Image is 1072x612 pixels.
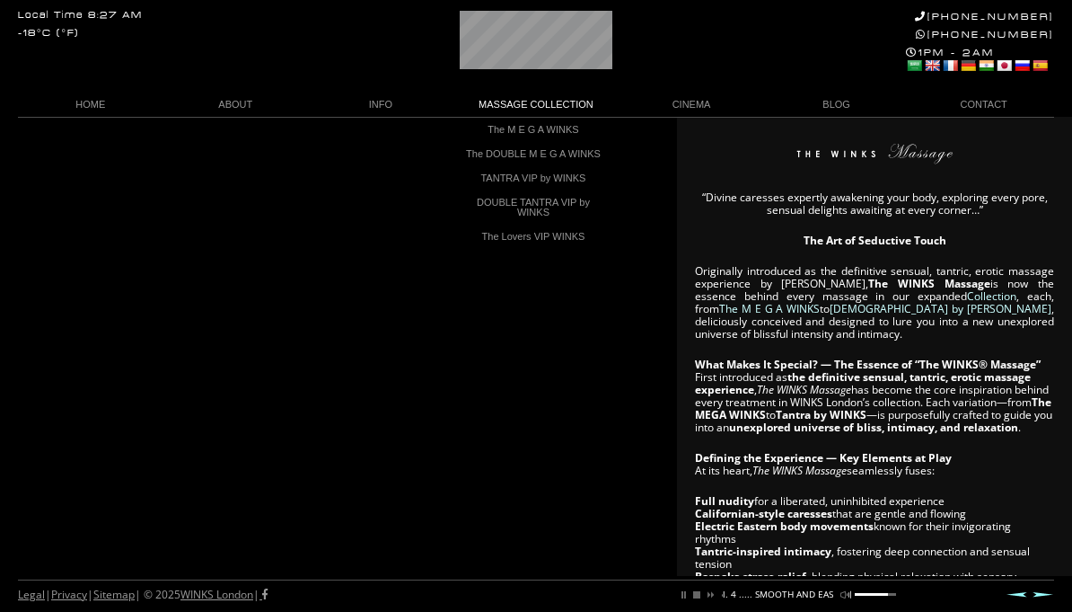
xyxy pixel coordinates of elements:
li: , fostering deep connection and sensual tension [695,545,1054,571]
em: The WINKS Massage [757,382,851,397]
a: [PHONE_NUMBER] [915,11,1054,22]
a: Russian [1014,58,1030,73]
a: Spanish [1032,58,1048,73]
a: The M E G A WINKS [457,118,610,142]
a: German [960,58,976,73]
a: The M E G A WINKS [719,301,820,316]
div: -18°C (°F) [18,29,79,39]
a: WINKS London [180,587,253,602]
a: Sitemap [93,587,135,602]
a: TABOO by WINKS [457,249,610,273]
a: Privacy [51,587,87,602]
div: 1PM - 2AM [906,47,1054,75]
a: MASSAGE COLLECTION [453,93,619,117]
a: Prev [1006,591,1027,598]
a: The DOUBLE M E G A WINKS [457,142,610,166]
strong: The Art of Seductive Touch [804,233,946,248]
a: INFO [308,93,453,117]
a: [DEMOGRAPHIC_DATA] by [PERSON_NAME] [830,301,1051,316]
a: pause [679,590,690,600]
strong: What Makes It Special? — The Essence of “The WINKS® Massage” [695,357,1041,372]
strong: Full nudity [695,493,754,509]
strong: the definitive sensual, tantric, erotic massage experience [695,369,1031,397]
a: Arabic [906,58,922,73]
strong: Defining the Experience — Key Elements at Play [695,450,952,466]
p: Originally introduced as the definitive sensual, tantric, erotic massage experience by [PERSON_NA... [695,265,1054,341]
a: Hindi [978,58,994,73]
a: The Lovers VIP WINKS [457,225,610,249]
p: “Divine caresses expertly awakening your body, exploring every pore, sensual delights awaiting at... [695,191,1054,217]
em: The WINKS Massage [752,463,847,478]
strong: unexplored universe of bliss, intimacy, and relaxation [729,420,1018,435]
a: CINEMA [619,93,764,117]
strong: Electric Eastern body movements [695,519,874,534]
a: next [704,590,715,600]
p: At its heart, seamlessly fuses: [695,465,1054,477]
img: The WINKS Massage [742,144,1006,171]
div: | | | © 2025 | [18,581,268,609]
a: CONTACT [909,93,1054,117]
a: English [924,58,940,73]
a: BLOG [764,93,909,117]
a: Next [1032,591,1054,598]
strong: Tantric-inspired intimacy [695,544,831,559]
strong: Tantra by WINKS [776,407,866,422]
li: for a liberated, uninhibited experience [695,495,1054,508]
a: DOUBLE TANTRA VIP by WINKS [457,191,610,225]
a: French [942,58,958,73]
a: ABOUT [163,93,309,117]
p: First introduced as , has become the core inspiration behind every treatment in WINKS London’s co... [695,371,1054,434]
div: Local Time 8:27 AM [18,11,143,21]
a: Japanese [996,58,1012,73]
li: , blending physical relaxation with sensory awakening [695,571,1054,596]
a: stop [691,590,702,600]
a: mute [840,590,851,600]
a: HOME [18,93,163,117]
a: Legal [18,587,45,602]
li: that are gentle and flowing [695,508,1054,520]
strong: The MEGA WINKS [695,395,1051,422]
li: known for their invigorating rhythms [695,520,1054,545]
strong: The WINKS Massage [868,276,989,291]
a: [PHONE_NUMBER] [916,29,1054,40]
strong: Californian-style caresses [695,506,832,521]
a: Collection [967,288,1016,304]
a: TANTRA VIP by WINKS [457,166,610,191]
strong: Bespoke stress-relief [695,569,806,584]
